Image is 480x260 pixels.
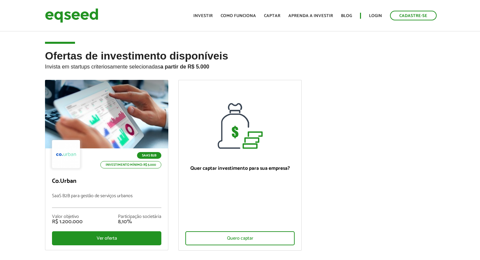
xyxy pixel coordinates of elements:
a: SaaS B2B Investimento mínimo: R$ 5.000 Co.Urban SaaS B2B para gestão de serviços urbanos Valor ob... [45,80,168,250]
a: Login [369,14,382,18]
p: Investimento mínimo: R$ 5.000 [100,161,161,168]
strong: a partir de R$ 5.000 [160,64,209,70]
a: Cadastre-se [390,11,437,20]
div: R$ 1.200.000 [52,219,83,225]
a: Como funciona [221,14,256,18]
h2: Ofertas de investimento disponíveis [45,50,435,80]
p: Invista em startups criteriosamente selecionadas [45,62,435,70]
p: Co.Urban [52,178,161,185]
a: Blog [341,14,352,18]
a: Quer captar investimento para sua empresa? Quero captar [178,80,302,251]
p: SaaS B2B [137,152,161,159]
div: Valor objetivo [52,215,83,219]
div: Quero captar [185,231,295,245]
p: SaaS B2B para gestão de serviços urbanos [52,193,161,208]
a: Investir [193,14,213,18]
div: 8,10% [118,219,161,225]
div: Ver oferta [52,231,161,245]
img: EqSeed [45,7,98,24]
a: Captar [264,14,280,18]
a: Aprenda a investir [288,14,333,18]
p: Quer captar investimento para sua empresa? [185,165,295,171]
div: Participação societária [118,215,161,219]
